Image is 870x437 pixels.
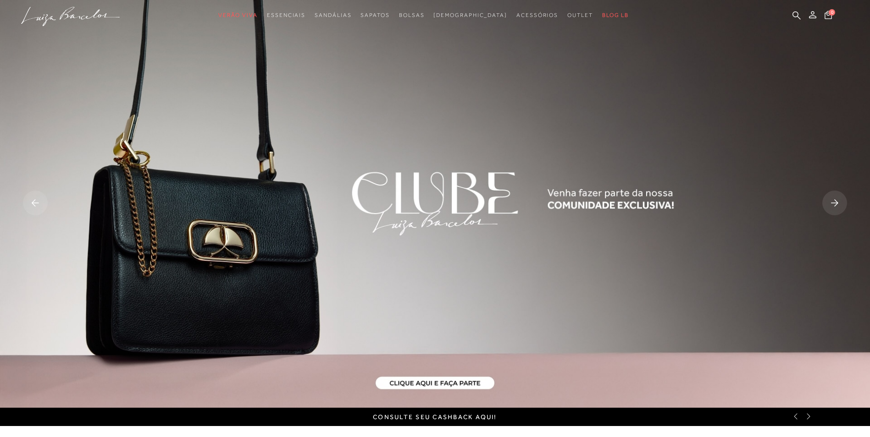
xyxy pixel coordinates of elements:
a: BLOG LB [602,7,629,24]
span: [DEMOGRAPHIC_DATA] [433,12,507,18]
a: noSubCategoriesText [267,7,305,24]
a: noSubCategoriesText [567,7,593,24]
a: noSubCategoriesText [218,7,258,24]
span: Sapatos [360,12,389,18]
a: noSubCategoriesText [433,7,507,24]
span: Acessórios [516,12,558,18]
a: noSubCategoriesText [516,7,558,24]
span: 0 [829,9,835,16]
a: noSubCategoriesText [399,7,425,24]
span: Sandálias [315,12,351,18]
a: Consulte seu cashback aqui! [373,413,497,421]
button: 0 [822,10,835,22]
span: Outlet [567,12,593,18]
span: Essenciais [267,12,305,18]
span: Bolsas [399,12,425,18]
span: Verão Viva [218,12,258,18]
span: BLOG LB [602,12,629,18]
a: noSubCategoriesText [315,7,351,24]
a: noSubCategoriesText [360,7,389,24]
